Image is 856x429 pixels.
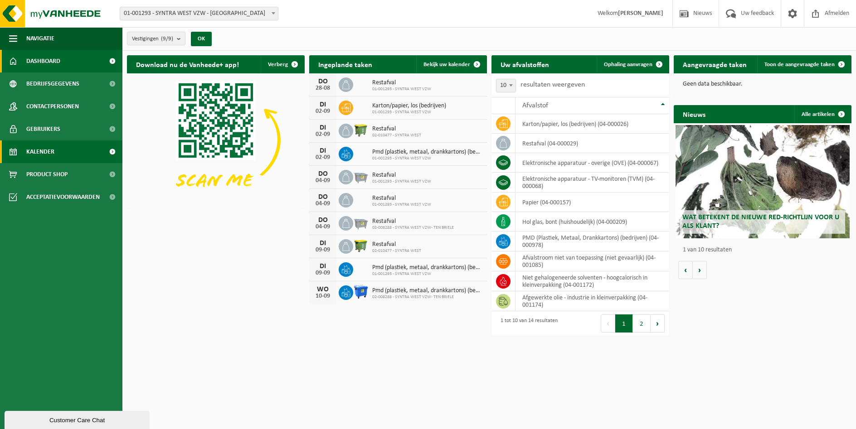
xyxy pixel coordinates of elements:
[191,32,212,46] button: OK
[314,147,332,154] div: DI
[26,118,60,140] span: Gebruikers
[314,270,332,276] div: 09-09
[496,79,516,92] span: 10
[372,125,421,133] span: Restafval
[26,27,54,50] span: Navigatie
[516,114,669,134] td: karton/papier, los (bedrijven) (04-000026)
[372,287,482,294] span: Pmd (plastiek, metaal, drankkartons) (bedrijven)
[372,241,421,248] span: Restafval
[372,264,482,271] span: Pmd (plastiek, metaal, drankkartons) (bedrijven)
[794,105,851,123] a: Alle artikelen
[372,195,431,202] span: Restafval
[314,286,332,293] div: WO
[353,284,369,299] img: WB-1100-HPE-BE-01
[127,55,248,73] h2: Download nu de Vanheede+ app!
[314,124,332,131] div: DI
[372,149,482,156] span: Pmd (plastiek, metaal, drankkartons) (bedrijven)
[651,314,665,333] button: Next
[516,212,669,231] td: hol glas, bont (huishoudelijk) (04-000209)
[372,248,421,254] span: 02-010477 - SYNTRA WEST
[764,62,835,67] span: Toon de aangevraagde taken
[516,291,669,311] td: afgewerkte olie - industrie in kleinverpakking (04-001174)
[372,102,446,110] span: Karton/papier, los (bedrijven)
[516,193,669,212] td: papier (04-000157)
[353,215,369,230] img: WB-2500-GAL-GY-01
[314,131,332,138] div: 02-09
[372,202,431,207] span: 01-001293 - SYNTRA WEST VZW
[314,78,332,85] div: DO
[372,133,421,138] span: 02-010477 - SYNTRA WEST
[496,79,516,92] span: 10
[127,73,305,207] img: Download de VHEPlus App
[372,218,454,225] span: Restafval
[372,110,446,115] span: 01-001293 - SYNTRA WEST VZW
[26,163,68,186] span: Product Shop
[314,154,332,161] div: 02-09
[372,87,431,92] span: 01-001293 - SYNTRA WEST VZW
[522,102,548,109] span: Afvalstof
[615,314,633,333] button: 1
[372,225,454,231] span: 02-008288 - SYNTRA WEST VZW- TEN BRIELE
[26,140,54,163] span: Kalender
[314,293,332,299] div: 10-09
[120,7,278,20] span: 01-001293 - SYNTRA WEST VZW - SINT-MICHIELS
[353,169,369,184] img: WB-2500-GAL-GY-01
[372,179,431,184] span: 01-001293 - SYNTRA WEST VZW
[26,95,79,118] span: Contactpersonen
[261,55,304,73] button: Verberg
[353,122,369,138] img: WB-1100-HPE-GN-50
[683,247,847,253] p: 1 van 10 resultaten
[5,409,151,429] iframe: chat widget
[757,55,851,73] a: Toon de aangevraagde taken
[372,271,482,277] span: 01-001293 - SYNTRA WEST VZW
[633,314,651,333] button: 2
[26,186,100,208] span: Acceptatievoorwaarden
[683,81,842,87] p: Geen data beschikbaar.
[601,314,615,333] button: Previous
[516,231,669,251] td: PMD (Plastiek, Metaal, Drankkartons) (bedrijven) (04-000978)
[314,247,332,253] div: 09-09
[127,32,185,45] button: Vestigingen(9/9)
[372,79,431,87] span: Restafval
[372,172,431,179] span: Restafval
[132,32,173,46] span: Vestigingen
[682,214,839,230] span: Wat betekent de nieuwe RED-richtlijn voor u als klant?
[309,55,381,73] h2: Ingeplande taken
[314,224,332,230] div: 04-09
[676,125,850,238] a: Wat betekent de nieuwe RED-richtlijn voor u als klant?
[674,55,756,73] h2: Aangevraagde taken
[693,261,707,279] button: Volgende
[314,85,332,92] div: 28-08
[516,173,669,193] td: elektronische apparatuur - TV-monitoren (TVM) (04-000068)
[516,134,669,153] td: restafval (04-000029)
[618,10,663,17] strong: [PERSON_NAME]
[314,101,332,108] div: DI
[491,55,558,73] h2: Uw afvalstoffen
[423,62,470,67] span: Bekijk uw kalender
[314,263,332,270] div: DI
[314,193,332,201] div: DO
[268,62,288,67] span: Verberg
[678,261,693,279] button: Vorige
[372,156,482,161] span: 01-001293 - SYNTRA WEST VZW
[314,201,332,207] div: 04-09
[314,240,332,247] div: DI
[516,271,669,291] td: niet gehalogeneerde solventen - hoogcalorisch in kleinverpakking (04-001172)
[597,55,668,73] a: Ophaling aanvragen
[26,50,60,72] span: Dashboard
[516,153,669,173] td: elektronische apparatuur - overige (OVE) (04-000067)
[372,294,482,300] span: 02-008288 - SYNTRA WEST VZW- TEN BRIELE
[26,72,79,95] span: Bedrijfsgegevens
[314,108,332,115] div: 02-09
[416,55,486,73] a: Bekijk uw kalender
[516,251,669,271] td: afvalstroom niet van toepassing (niet gevaarlijk) (04-001085)
[314,178,332,184] div: 04-09
[353,238,369,253] img: WB-1100-HPE-GN-50
[604,62,652,67] span: Ophaling aanvragen
[314,217,332,224] div: DO
[161,36,173,42] count: (9/9)
[496,313,558,333] div: 1 tot 10 van 14 resultaten
[674,105,715,123] h2: Nieuws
